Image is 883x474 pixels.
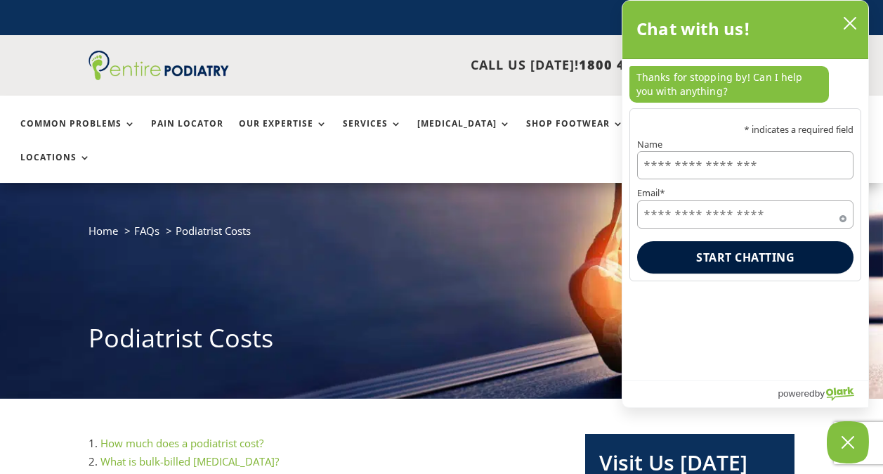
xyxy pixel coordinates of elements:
button: Start chatting [637,241,853,274]
a: Home [89,224,118,238]
div: chat [622,59,868,108]
a: Locations [20,153,91,183]
span: 1800 4 ENTIRE [579,56,679,73]
label: Name [637,140,853,149]
a: FAQs [134,224,159,238]
a: How much does a podiatrist cost? [100,436,263,450]
input: Name [637,151,853,179]
h1: Podiatrist Costs [89,321,795,363]
a: Our Expertise [239,119,327,149]
a: Entire Podiatry [89,69,229,83]
button: close chatbox [839,13,861,34]
input: Email [637,200,853,229]
p: CALL US [DATE]! [247,56,679,75]
nav: breadcrumb [89,222,795,250]
span: by [815,385,825,402]
a: [MEDICAL_DATA] [417,119,511,149]
button: Close Chatbox [827,421,869,463]
a: Pain Locator [151,119,223,149]
span: Required field [839,212,846,219]
a: Services [343,119,402,149]
a: Common Problems [20,119,136,149]
a: Powered by Olark [778,381,868,407]
a: What is bulk-billed [MEDICAL_DATA]? [100,454,279,468]
span: Podiatrist Costs [176,224,251,238]
h2: Chat with us! [636,15,751,43]
span: powered [778,385,814,402]
label: Email* [637,188,853,198]
a: Shop Footwear [526,119,624,149]
p: Thanks for stopping by! Can I help you with anything? [629,66,829,103]
img: logo (1) [89,51,229,80]
p: * indicates a required field [637,125,853,134]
